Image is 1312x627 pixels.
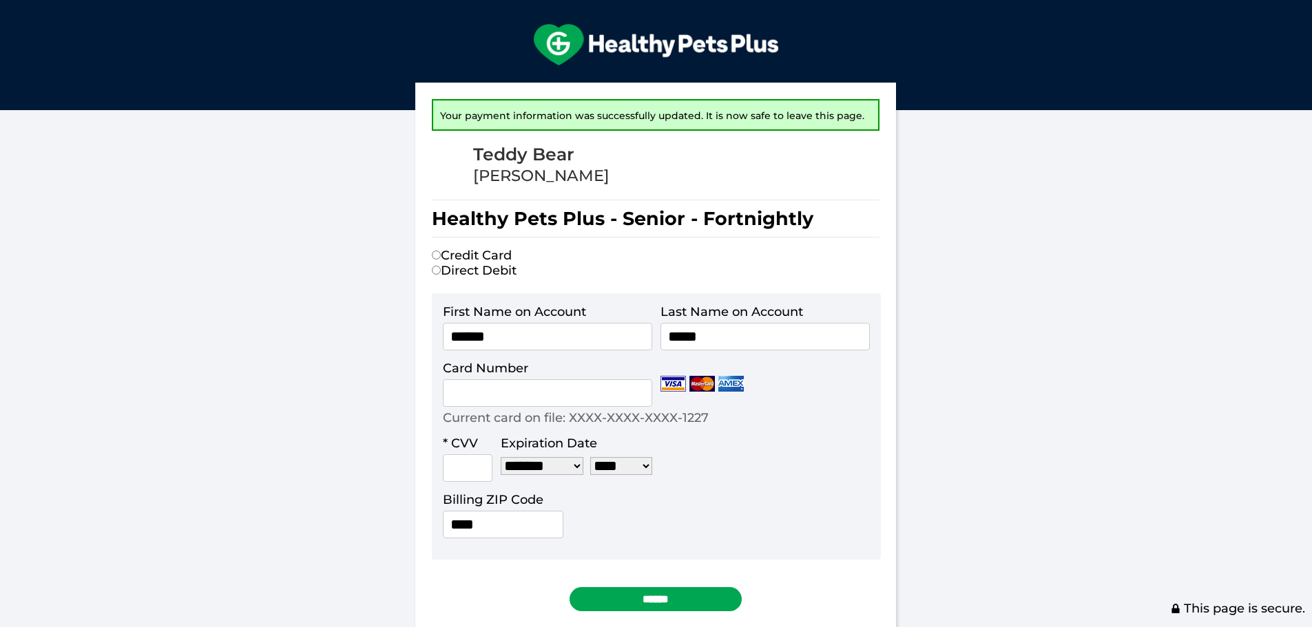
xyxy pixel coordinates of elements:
[501,436,597,451] label: Expiration Date
[473,166,610,186] div: [PERSON_NAME]
[473,143,610,166] div: Teddy Bear
[1170,601,1305,616] span: This page is secure.
[432,266,441,275] input: Direct Debit
[440,109,864,122] span: Your payment information was successfully updated. It is now safe to leave this page.
[432,251,441,259] input: Credit Card
[443,304,586,319] label: First Name on Account
[443,410,709,425] p: Current card on file: XXXX-XXXX-XXXX-1227
[718,376,744,392] img: Amex
[660,376,686,392] img: Visa
[443,361,528,376] label: Card Number
[660,304,803,319] label: Last Name on Account
[432,248,512,263] label: Credit Card
[432,200,879,237] h1: Healthy Pets Plus - Senior - Fortnightly
[689,376,715,392] img: Mastercard
[443,492,543,507] label: Billing ZIP Code
[432,263,517,278] label: Direct Debit
[443,436,478,451] label: * CVV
